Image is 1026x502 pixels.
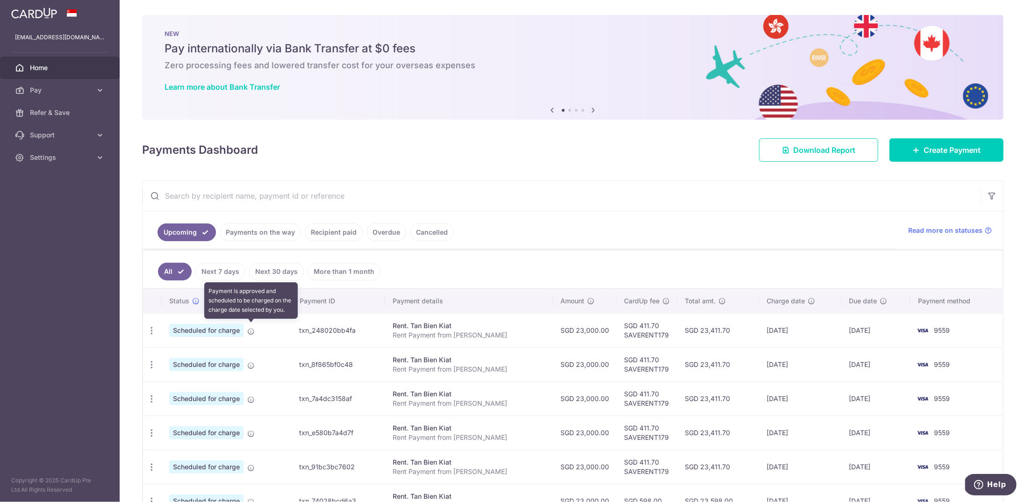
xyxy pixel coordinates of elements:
[553,416,617,450] td: SGD 23,000.00
[308,263,380,280] a: More than 1 month
[165,60,981,71] h6: Zero processing fees and lowered transfer cost for your overseas expenses
[793,144,855,156] span: Download Report
[143,181,981,211] input: Search by recipient name, payment id or reference
[30,86,92,95] span: Pay
[624,296,660,306] span: CardUp fee
[934,326,950,334] span: 9559
[924,144,981,156] span: Create Payment
[617,416,677,450] td: SGD 411.70 SAVERENT179
[158,223,216,241] a: Upcoming
[385,289,553,313] th: Payment details
[759,381,841,416] td: [DATE]
[934,360,950,368] span: 9559
[759,416,841,450] td: [DATE]
[677,347,759,381] td: SGD 23,411.70
[759,138,878,162] a: Download Report
[393,433,545,442] p: Rent Payment from [PERSON_NAME]
[393,399,545,408] p: Rent Payment from [PERSON_NAME]
[677,416,759,450] td: SGD 23,411.70
[410,223,454,241] a: Cancelled
[617,313,677,347] td: SGD 411.70 SAVERENT179
[911,289,1003,313] th: Payment method
[965,474,1017,497] iframe: Opens a widget where you can find more information
[393,492,545,501] div: Rent. Tan Bien Kiat
[165,82,280,92] a: Learn more about Bank Transfer
[913,325,932,336] img: Bank Card
[841,313,911,347] td: [DATE]
[677,313,759,347] td: SGD 23,411.70
[617,450,677,484] td: SGD 411.70 SAVERENT179
[841,416,911,450] td: [DATE]
[841,450,911,484] td: [DATE]
[553,313,617,347] td: SGD 23,000.00
[142,142,258,158] h4: Payments Dashboard
[617,381,677,416] td: SGD 411.70 SAVERENT179
[30,153,92,162] span: Settings
[849,296,877,306] span: Due date
[292,416,386,450] td: txn_e580b7a4d7f
[165,30,981,37] p: NEW
[934,429,950,437] span: 9559
[158,263,192,280] a: All
[685,296,716,306] span: Total amt.
[841,381,911,416] td: [DATE]
[553,347,617,381] td: SGD 23,000.00
[913,461,932,473] img: Bank Card
[677,450,759,484] td: SGD 23,411.70
[393,330,545,340] p: Rent Payment from [PERSON_NAME]
[292,289,386,313] th: Payment ID
[30,108,92,117] span: Refer & Save
[393,355,545,365] div: Rent. Tan Bien Kiat
[767,296,805,306] span: Charge date
[617,347,677,381] td: SGD 411.70 SAVERENT179
[366,223,406,241] a: Overdue
[30,130,92,140] span: Support
[393,423,545,433] div: Rent. Tan Bien Kiat
[169,358,244,371] span: Scheduled for charge
[934,394,950,402] span: 9559
[759,347,841,381] td: [DATE]
[30,63,92,72] span: Home
[169,426,244,439] span: Scheduled for charge
[169,296,189,306] span: Status
[142,15,1004,120] img: Bank transfer banner
[393,321,545,330] div: Rent. Tan Bien Kiat
[393,467,545,476] p: Rent Payment from [PERSON_NAME]
[195,263,245,280] a: Next 7 days
[890,138,1004,162] a: Create Payment
[913,427,932,438] img: Bank Card
[169,324,244,337] span: Scheduled for charge
[913,393,932,404] img: Bank Card
[249,263,304,280] a: Next 30 days
[292,381,386,416] td: txn_7a4dc3158af
[11,7,57,19] img: CardUp
[169,460,244,473] span: Scheduled for charge
[908,226,992,235] a: Read more on statuses
[169,392,244,405] span: Scheduled for charge
[15,33,105,42] p: [EMAIL_ADDRESS][DOMAIN_NAME]
[553,450,617,484] td: SGD 23,000.00
[204,282,298,319] div: Payment is approved and scheduled to be charged on the charge date selected by you.
[553,381,617,416] td: SGD 23,000.00
[305,223,363,241] a: Recipient paid
[220,223,301,241] a: Payments on the way
[393,389,545,399] div: Rent. Tan Bien Kiat
[292,450,386,484] td: txn_91bc3bc7602
[677,381,759,416] td: SGD 23,411.70
[913,359,932,370] img: Bank Card
[292,313,386,347] td: txn_248020bb4fa
[759,313,841,347] td: [DATE]
[908,226,983,235] span: Read more on statuses
[934,463,950,471] span: 9559
[759,450,841,484] td: [DATE]
[393,458,545,467] div: Rent. Tan Bien Kiat
[393,365,545,374] p: Rent Payment from [PERSON_NAME]
[165,41,981,56] h5: Pay internationally via Bank Transfer at $0 fees
[292,347,386,381] td: txn_8f865bf0c48
[841,347,911,381] td: [DATE]
[560,296,584,306] span: Amount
